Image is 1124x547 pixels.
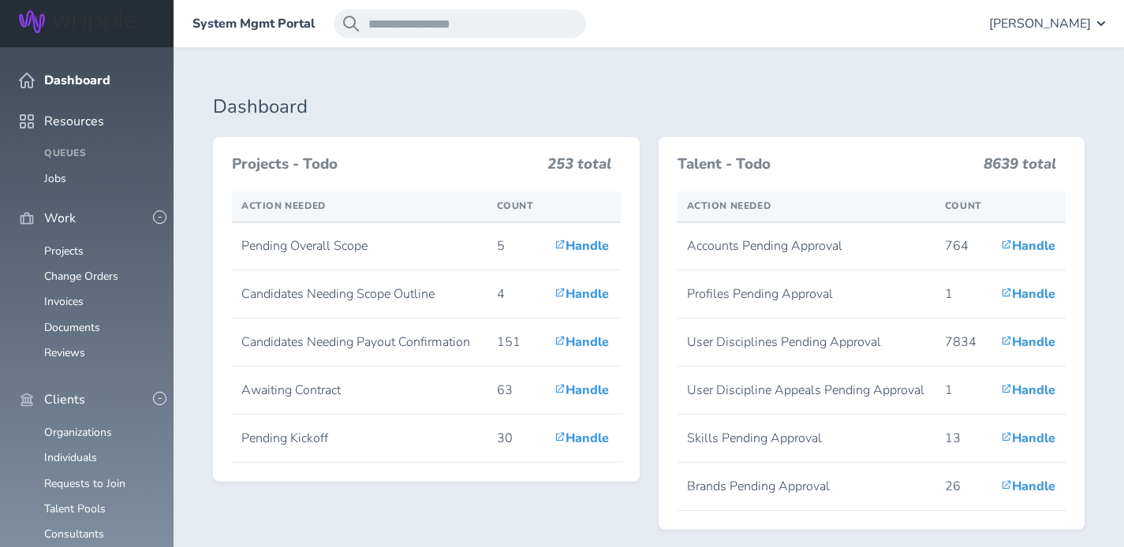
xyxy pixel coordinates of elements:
[935,463,992,511] td: 26
[1001,333,1055,351] a: Handle
[487,222,545,270] td: 5
[487,415,545,463] td: 30
[44,450,97,465] a: Individuals
[935,367,992,415] td: 1
[44,171,66,186] a: Jobs
[213,96,1085,118] h1: Dashboard
[232,415,487,463] td: Pending Kickoff
[44,527,104,541] a: Consultants
[44,501,106,516] a: Talent Pools
[1001,430,1055,447] a: Handle
[945,199,982,212] span: Count
[44,393,85,407] span: Clients
[497,199,534,212] span: Count
[44,320,100,335] a: Documents
[989,17,1091,31] span: [PERSON_NAME]
[44,345,85,360] a: Reviews
[1001,381,1055,399] a: Handle
[547,156,611,180] h3: 253 total
[687,199,771,212] span: Action Needed
[935,318,992,367] td: 7834
[555,333,609,351] a: Handle
[19,10,137,33] img: Wripple
[678,367,935,415] td: User Discipline Appeals Pending Approval
[44,73,110,87] span: Dashboard
[555,285,609,303] a: Handle
[935,222,992,270] td: 764
[44,269,118,284] a: Change Orders
[555,430,609,447] a: Handle
[678,463,935,511] td: Brands Pending Approval
[678,318,935,367] td: User Disciplines Pending Approval
[1001,478,1055,495] a: Handle
[487,270,545,318] td: 4
[232,270,487,318] td: Candidates Needing Scope Outline
[487,318,545,367] td: 151
[241,199,326,212] span: Action Needed
[678,270,935,318] td: Profiles Pending Approval
[153,210,166,224] button: -
[678,415,935,463] td: Skills Pending Approval
[935,270,992,318] td: 1
[153,392,166,405] button: -
[44,476,125,491] a: Requests to Join
[44,244,84,259] a: Projects
[232,318,487,367] td: Candidates Needing Payout Confirmation
[1001,237,1055,255] a: Handle
[678,156,975,173] h3: Talent - Todo
[232,222,487,270] td: Pending Overall Scope
[232,367,487,415] td: Awaiting Contract
[555,237,609,255] a: Handle
[44,148,155,159] h4: Queues
[44,425,112,440] a: Organizations
[44,294,84,309] a: Invoices
[984,156,1056,180] h3: 8639 total
[192,17,315,31] a: System Mgmt Portal
[44,211,76,225] span: Work
[555,381,609,399] a: Handle
[44,114,104,128] span: Resources
[232,156,538,173] h3: Projects - Todo
[989,9,1105,38] button: [PERSON_NAME]
[1001,285,1055,303] a: Handle
[487,367,545,415] td: 63
[935,415,992,463] td: 13
[678,222,935,270] td: Accounts Pending Approval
